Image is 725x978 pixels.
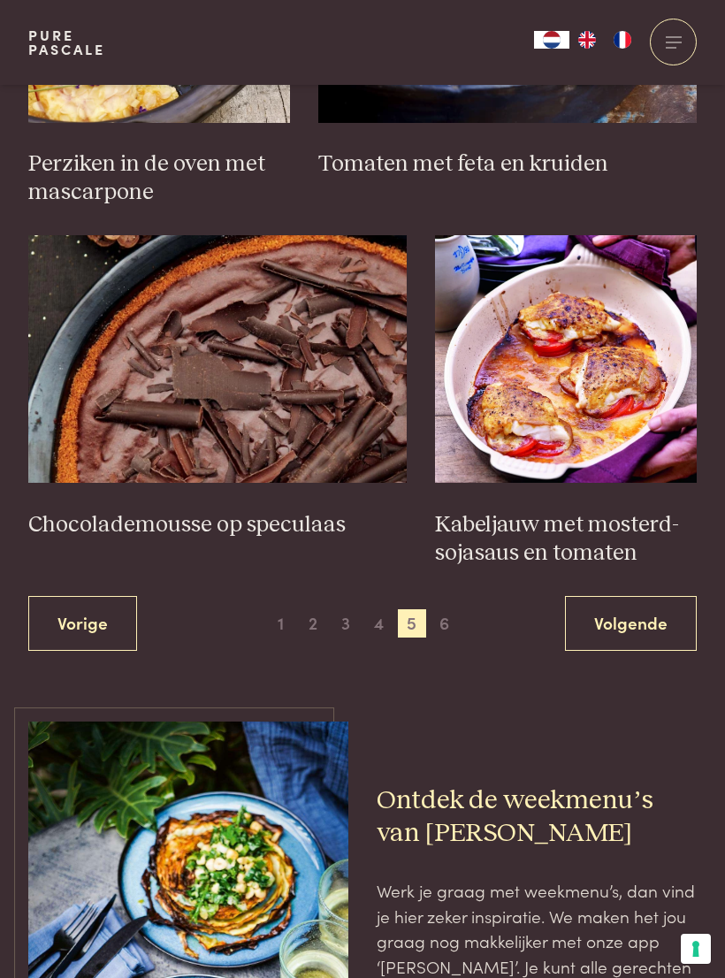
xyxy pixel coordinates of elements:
img: Kabeljauw met mosterd-sojasaus en tomaten [435,235,698,483]
ul: Language list [569,31,640,49]
img: Chocolademousse op speculaas [28,235,407,483]
h3: Tomaten met feta en kruiden [318,150,697,179]
a: Vorige [28,596,137,652]
a: EN [569,31,605,49]
h3: Kabeljauw met mosterd-sojasaus en tomaten [435,511,698,568]
span: 4 [365,609,393,638]
a: Volgende [565,596,697,652]
h3: Perziken in de oven met mascarpone [28,150,291,207]
a: Chocolademousse op speculaas Chocolademousse op speculaas [28,235,407,539]
span: 3 [332,609,360,638]
span: 5 [398,609,426,638]
button: Uw voorkeuren voor toestemming voor trackingtechnologieën [681,934,711,964]
span: 1 [266,609,294,638]
a: Kabeljauw met mosterd-sojasaus en tomaten Kabeljauw met mosterd-sojasaus en tomaten [435,235,698,568]
a: FR [605,31,640,49]
aside: Language selected: Nederlands [534,31,640,49]
a: PurePascale [28,28,105,57]
h3: Chocolademousse op speculaas [28,511,407,539]
a: NL [534,31,569,49]
span: 2 [299,609,327,638]
div: Language [534,31,569,49]
h2: Ontdek de weekmenu’s van [PERSON_NAME] [377,784,697,850]
span: 6 [431,609,459,638]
